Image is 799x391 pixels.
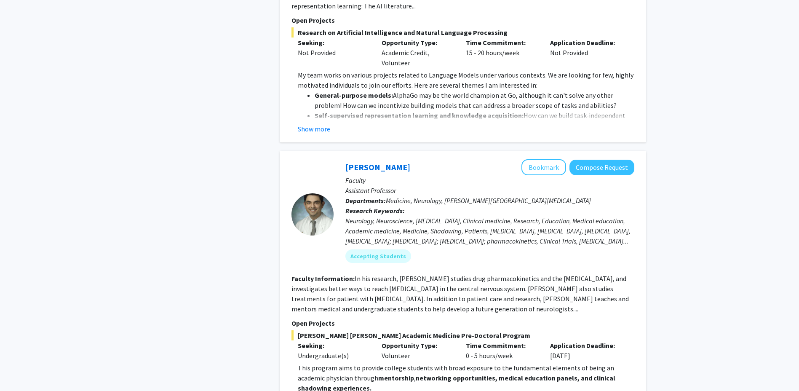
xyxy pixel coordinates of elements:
div: 0 - 5 hours/week [460,340,544,361]
p: Application Deadline: [550,340,622,351]
li: How can we build task-independent representations that utilize cheap signals available in-the-wil... [315,110,634,141]
p: Faculty [345,175,634,185]
div: Not Provided [544,37,628,68]
b: Research Keywords: [345,206,405,215]
span: [PERSON_NAME] [PERSON_NAME] Academic Medicine Pre-Doctoral Program [291,330,634,340]
div: [DATE] [544,340,628,361]
button: Show more [298,124,330,134]
p: Time Commitment: [466,37,537,48]
strong: General-purpose models: [315,91,393,99]
button: Add Carlos Romo to Bookmarks [521,159,566,175]
b: Faculty Information: [291,274,355,283]
div: 15 - 20 hours/week [460,37,544,68]
div: Undergraduate(s) [298,351,369,361]
span: Research on Artificial Intelligence and Natural Language Processing [291,27,634,37]
button: Compose Request to Carlos Romo [569,160,634,175]
p: Seeking: [298,340,369,351]
p: Opportunity Type: [382,37,453,48]
div: Not Provided [298,48,369,58]
a: [PERSON_NAME] [345,162,410,172]
strong: Self-supervised representation learning and knowledge acquisition: [315,111,524,120]
p: Application Deadline: [550,37,622,48]
p: Time Commitment: [466,340,537,351]
fg-read-more: In his research, [PERSON_NAME] studies drug pharmacokinetics and the [MEDICAL_DATA], and investig... [291,274,629,313]
b: Departments: [345,196,386,205]
strong: mentorship [378,374,414,382]
p: Opportunity Type: [382,340,453,351]
span: Medicine, Neurology, [PERSON_NAME][GEOGRAPHIC_DATA][MEDICAL_DATA] [386,196,591,205]
div: Neurology, Neuroscience, [MEDICAL_DATA], Clinical medicine, Research, Education, Medical educatio... [345,216,634,246]
li: AlphaGo may be the world champion at Go, although it can't solve any other problem! How can we in... [315,90,634,110]
p: Assistant Professor [345,185,634,195]
div: Volunteer [375,340,460,361]
p: Seeking: [298,37,369,48]
p: Open Projects [291,318,634,328]
mat-chip: Accepting Students [345,249,411,263]
p: Open Projects [291,15,634,25]
div: Academic Credit, Volunteer [375,37,460,68]
p: My team works on various projects related to Language Models under various contexts. We are looki... [298,70,634,90]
